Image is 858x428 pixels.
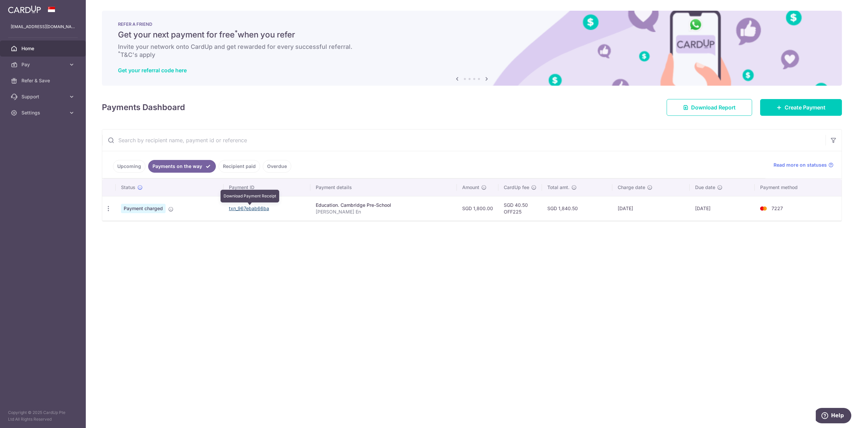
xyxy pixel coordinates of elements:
[785,103,825,111] span: Create Payment
[504,184,529,191] span: CardUp fee
[760,99,842,116] a: Create Payment
[224,179,310,196] th: Payment ID
[21,93,66,100] span: Support
[690,196,755,221] td: [DATE]
[219,160,260,173] a: Recipient paid
[8,5,41,13] img: CardUp
[316,202,452,208] div: Education. Cambridge Pre-School
[118,43,826,59] h6: Invite your network onto CardUp and get rewarded for every successful referral. T&C's apply
[695,184,715,191] span: Due date
[612,196,690,221] td: [DATE]
[263,160,291,173] a: Overdue
[118,67,187,74] a: Get your referral code here
[118,21,826,27] p: REFER A FRIEND
[102,11,842,86] img: RAF banner
[316,208,452,215] p: [PERSON_NAME] En
[310,179,457,196] th: Payment details
[757,204,770,212] img: Bank Card
[21,45,66,52] span: Home
[667,99,752,116] a: Download Report
[772,205,783,211] span: 7227
[121,184,135,191] span: Status
[11,23,75,30] p: [EMAIL_ADDRESS][DOMAIN_NAME]
[498,196,542,221] td: SGD 40.50 OFF225
[618,184,645,191] span: Charge date
[121,204,166,213] span: Payment charged
[457,196,498,221] td: SGD 1,800.00
[21,61,66,68] span: Pay
[118,29,826,40] h5: Get your next payment for free when you refer
[542,196,612,221] td: SGD 1,840.50
[113,160,145,173] a: Upcoming
[148,160,216,173] a: Payments on the way
[21,109,66,116] span: Settings
[21,77,66,84] span: Refer & Save
[691,103,736,111] span: Download Report
[816,408,851,425] iframe: Opens a widget where you can find more information
[462,184,479,191] span: Amount
[774,162,834,168] a: Read more on statuses
[102,101,185,113] h4: Payments Dashboard
[755,179,842,196] th: Payment method
[547,184,569,191] span: Total amt.
[229,205,269,211] a: txn_967ebab66ba
[221,190,279,202] div: Download Payment Receipt
[774,162,827,168] span: Read more on statuses
[102,130,825,151] input: Search by recipient name, payment id or reference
